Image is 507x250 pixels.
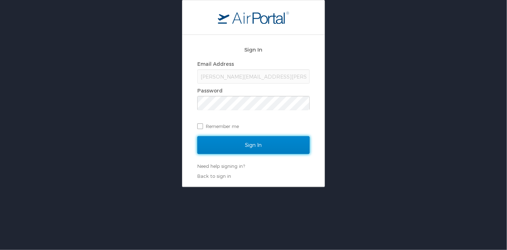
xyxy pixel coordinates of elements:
[197,163,245,169] a: Need help signing in?
[197,136,310,154] input: Sign In
[197,46,310,54] h2: Sign In
[197,61,234,67] label: Email Address
[218,11,289,24] img: logo
[197,173,231,179] a: Back to sign in
[197,121,310,132] label: Remember me
[197,87,223,94] label: Password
